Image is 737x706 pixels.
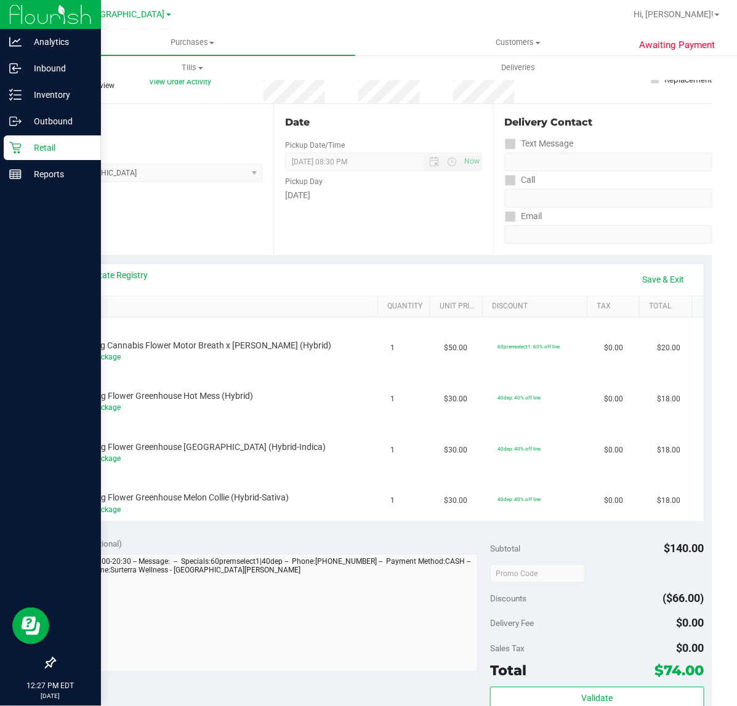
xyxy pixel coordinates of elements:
[355,30,681,55] a: Customers
[677,616,704,629] span: $0.00
[9,142,22,154] inline-svg: Retail
[30,30,355,55] a: Purchases
[356,37,680,48] span: Customers
[505,153,712,171] input: Format: (999) 999-9999
[639,38,715,52] span: Awaiting Payment
[22,140,95,155] p: Retail
[22,167,95,182] p: Reports
[285,140,345,151] label: Pickup Date/Time
[505,207,542,225] label: Email
[663,592,704,604] span: ($66.00)
[391,393,395,405] span: 1
[77,441,326,453] span: FD 3.5g Flower Greenhouse [GEOGRAPHIC_DATA] (Hybrid-Indica)
[604,342,623,354] span: $0.00
[655,662,704,679] span: $74.00
[658,393,681,405] span: $18.00
[597,302,635,311] a: Tax
[73,302,373,311] a: SKU
[9,115,22,127] inline-svg: Outbound
[77,403,121,412] a: Add Package
[634,9,714,19] span: Hi, [PERSON_NAME]!
[54,115,262,130] div: Location
[22,114,95,129] p: Outbound
[30,37,355,48] span: Purchases
[658,444,681,456] span: $18.00
[505,115,712,130] div: Delivery Contact
[77,390,254,402] span: FD 3.5g Flower Greenhouse Hot Mess (Hybrid)
[9,168,22,180] inline-svg: Reports
[391,342,395,354] span: 1
[75,269,148,281] a: View State Registry
[77,492,289,503] span: FD 3.5g Flower Greenhouse Melon Collie (Hybrid-Sativa)
[12,608,49,644] iframe: Resource center
[387,302,425,311] a: Quantity
[581,694,613,704] span: Validate
[658,495,681,507] span: $18.00
[604,393,623,405] span: $0.00
[355,55,681,81] a: Deliveries
[497,395,541,401] span: 40dep: 40% off line
[485,62,552,73] span: Deliveries
[77,340,332,351] span: FT 3.5g Cannabis Flower Motor Breath x [PERSON_NAME] (Hybrid)
[77,353,121,361] a: Add Package
[9,89,22,101] inline-svg: Inventory
[650,302,687,311] a: Total
[391,495,395,507] span: 1
[497,496,541,502] span: 40dep: 40% off line
[22,87,95,102] p: Inventory
[677,641,704,654] span: $0.00
[30,62,355,73] span: Tills
[490,564,586,583] input: Promo Code
[22,34,95,49] p: Analytics
[493,302,583,311] a: Discount
[490,587,526,609] span: Discounts
[30,55,355,81] a: Tills
[505,189,712,207] input: Format: (999) 999-9999
[490,662,526,679] span: Total
[9,62,22,74] inline-svg: Inbound
[285,115,481,130] div: Date
[81,9,165,20] span: [GEOGRAPHIC_DATA]
[604,495,623,507] span: $0.00
[490,618,534,628] span: Delivery Fee
[149,78,211,86] a: View Order Activity
[6,691,95,700] p: [DATE]
[77,505,121,514] a: Add Package
[391,444,395,456] span: 1
[444,342,467,354] span: $50.00
[505,135,574,153] label: Text Message
[664,542,704,555] span: $140.00
[604,444,623,456] span: $0.00
[444,393,467,405] span: $30.00
[490,544,520,553] span: Subtotal
[22,61,95,76] p: Inbound
[497,343,560,350] span: 60premselect1: 60% off line
[444,495,467,507] span: $30.00
[635,269,693,290] a: Save & Exit
[440,302,478,311] a: Unit Price
[77,454,121,463] a: Add Package
[9,36,22,48] inline-svg: Analytics
[505,171,536,189] label: Call
[444,444,467,456] span: $30.00
[658,342,681,354] span: $20.00
[497,446,541,452] span: 40dep: 40% off line
[285,176,323,187] label: Pickup Day
[490,643,525,653] span: Sales Tax
[6,680,95,691] p: 12:27 PM EDT
[285,189,481,202] div: [DATE]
